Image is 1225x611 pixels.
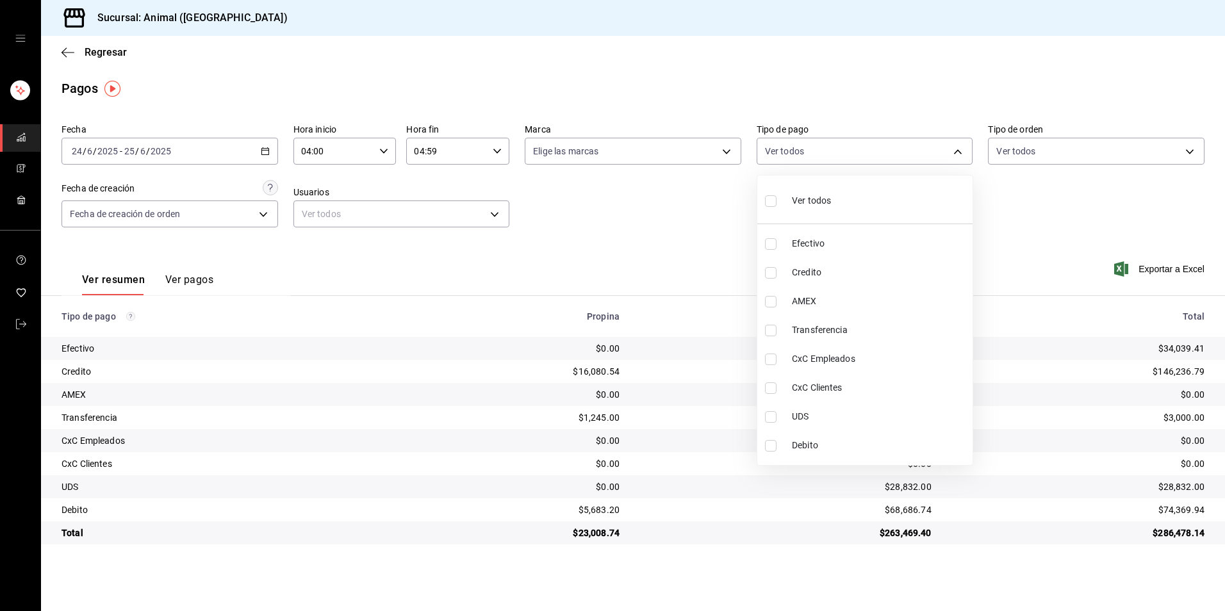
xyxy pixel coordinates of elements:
[792,410,967,423] span: UDS
[792,266,967,279] span: Credito
[792,439,967,452] span: Debito
[792,323,967,337] span: Transferencia
[792,194,831,208] span: Ver todos
[792,381,967,395] span: CxC Clientes
[104,81,120,97] img: Tooltip marker
[792,295,967,308] span: AMEX
[792,352,967,366] span: CxC Empleados
[792,237,967,250] span: Efectivo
